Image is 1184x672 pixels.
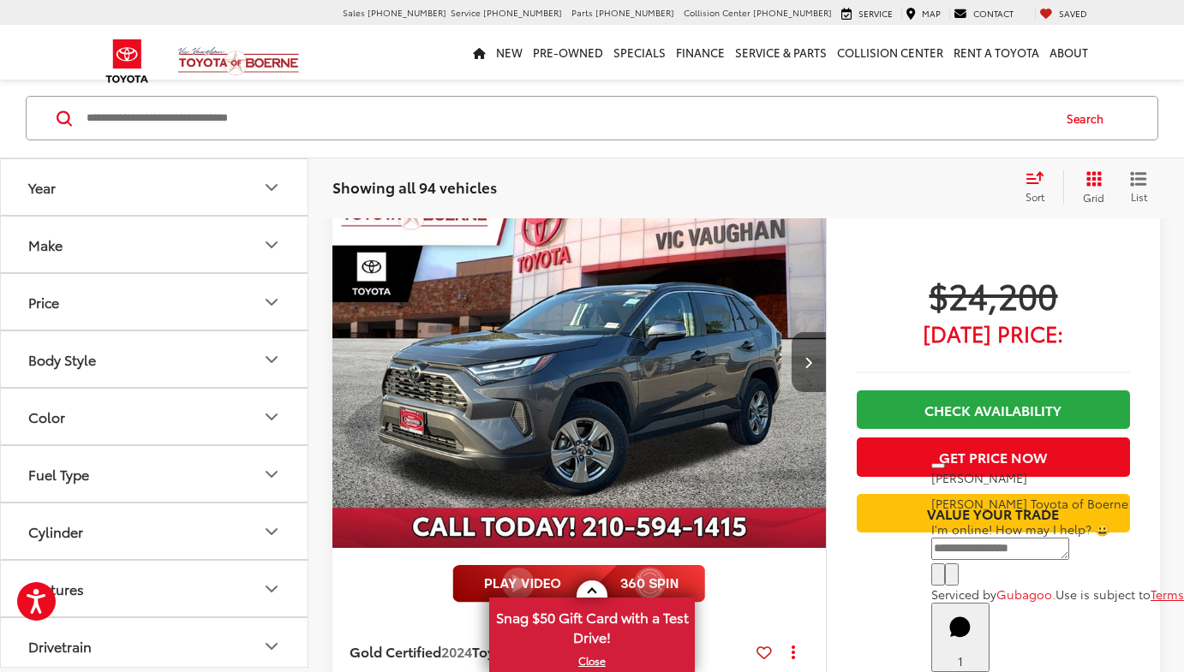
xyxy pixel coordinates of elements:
img: Toyota [95,33,159,89]
span: Sales [343,6,365,19]
a: Map [901,7,945,21]
div: Price [261,292,282,312]
svg: Start Chat [938,605,983,650]
span: Service [451,6,481,19]
div: Features [261,579,282,599]
img: full motion video [452,565,705,603]
button: ColorColor [1,390,309,445]
div: Price [28,294,59,311]
button: Grid View [1063,171,1117,205]
span: dropdown dots [792,645,795,658]
button: Fuel TypeFuel Type [1,447,309,503]
span: List [1130,190,1147,205]
a: Contact [949,7,1018,21]
a: My Saved Vehicles [1035,7,1091,21]
a: About [1044,25,1093,80]
span: Map [922,7,941,20]
span: Gold Certified [350,641,441,661]
div: Body Style [261,349,282,370]
div: Fuel Type [261,464,282,485]
button: List View [1117,171,1160,205]
span: Saved [1059,7,1087,20]
span: [DATE] Price: [857,324,1130,342]
div: Color [28,409,65,425]
div: Make [261,235,282,255]
span: 2024 [441,641,472,661]
span: Grid [1083,191,1104,205]
div: Cylinder [261,521,282,542]
div: Body Style [28,352,96,368]
a: Gold Certified2024Toyota RAV4XLE [350,642,750,661]
button: Close [931,463,945,468]
span: Toyota RAV4 [472,641,553,661]
button: Search [1050,98,1128,140]
div: Close[PERSON_NAME][PERSON_NAME] Toyota of BoerneI'm online! How may I help? 😀Type your messageCha... [931,452,1184,603]
span: [PHONE_NUMBER] [753,6,832,19]
span: Showing all 94 vehicles [332,177,497,198]
a: Pre-Owned [528,25,608,80]
button: FeaturesFeatures [1,562,309,617]
button: Select sort value [1017,171,1063,205]
div: Drivetrain [261,636,282,657]
span: Contact [973,7,1014,20]
a: Service [837,7,897,21]
span: Sort [1026,190,1044,205]
div: Features [28,581,84,598]
span: [PHONE_NUMBER] [368,6,446,19]
div: 2024 Toyota RAV4 XLE 0 [332,177,828,548]
div: Year [28,180,56,196]
button: CylinderCylinder [1,504,309,560]
button: Chat with SMS [931,563,945,586]
span: I'm online! How may I help? 😀 [931,520,1109,538]
a: 2024 Toyota RAV4 XLE2024 Toyota RAV4 XLE2024 Toyota RAV4 XLE2024 Toyota RAV4 XLE [332,177,828,548]
button: Get Price Now [857,437,1130,476]
button: PricePrice [1,275,309,330]
button: Body StyleBody Style [1,332,309,388]
button: YearYear [1,160,309,216]
p: [PERSON_NAME] Toyota of Boerne [931,495,1184,512]
span: [PHONE_NUMBER] [595,6,674,19]
span: 1 [958,652,963,669]
span: Service [858,7,893,20]
img: Vic Vaughan Toyota of Boerne [177,46,300,76]
button: Next image [792,332,826,392]
span: Serviced by [931,586,996,603]
a: Service & Parts: Opens in a new tab [730,25,832,80]
span: Parts [571,6,593,19]
span: Collision Center [684,6,750,19]
span: Use is subject to [1055,586,1151,603]
a: Value Your Trade [857,494,1130,532]
button: Toggle Chat Window [931,603,990,672]
a: Terms [1151,586,1184,603]
a: Specials [608,25,671,80]
textarea: Type your message [931,538,1069,560]
span: Snag $50 Gift Card with a Test Drive! [491,599,693,651]
div: Make [28,237,63,253]
input: Search by Make, Model, or Keyword [85,98,1050,140]
span: $24,200 [857,273,1130,316]
a: Gubagoo. [996,586,1055,603]
button: MakeMake [1,217,309,273]
div: Year [261,177,282,198]
img: 2024 Toyota RAV4 XLE [332,177,828,549]
a: Rent a Toyota [948,25,1044,80]
div: Cylinder [28,524,83,540]
div: Fuel Type [28,467,89,483]
a: New [491,25,528,80]
button: Send Message [945,563,959,586]
a: Collision Center [832,25,948,80]
a: Home [468,25,491,80]
div: Color [261,407,282,427]
p: [PERSON_NAME] [931,469,1184,486]
span: [PHONE_NUMBER] [483,6,562,19]
button: Actions [779,637,809,667]
div: Drivetrain [28,639,92,655]
a: Check Availability [857,390,1130,429]
a: Finance [671,25,730,80]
